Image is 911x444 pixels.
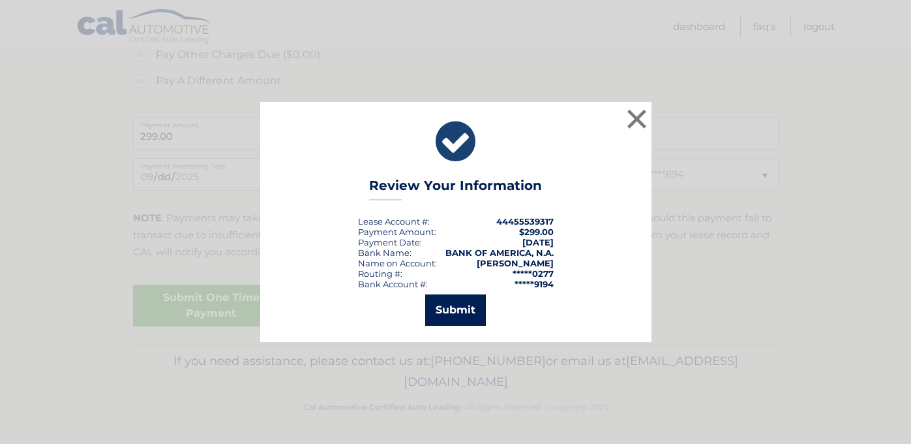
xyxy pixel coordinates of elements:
[369,178,542,200] h3: Review Your Information
[624,106,650,132] button: ×
[522,237,554,247] span: [DATE]
[445,247,554,258] strong: BANK OF AMERICA, N.A.
[358,247,411,258] div: Bank Name:
[358,268,402,279] div: Routing #:
[358,227,436,237] div: Payment Amount:
[358,237,420,247] span: Payment Date
[496,216,554,227] strong: 44455539317
[358,237,422,247] div: :
[358,258,437,268] div: Name on Account:
[425,294,486,326] button: Submit
[358,279,428,289] div: Bank Account #:
[519,227,554,237] span: $299.00
[477,258,554,268] strong: [PERSON_NAME]
[358,216,430,227] div: Lease Account #:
